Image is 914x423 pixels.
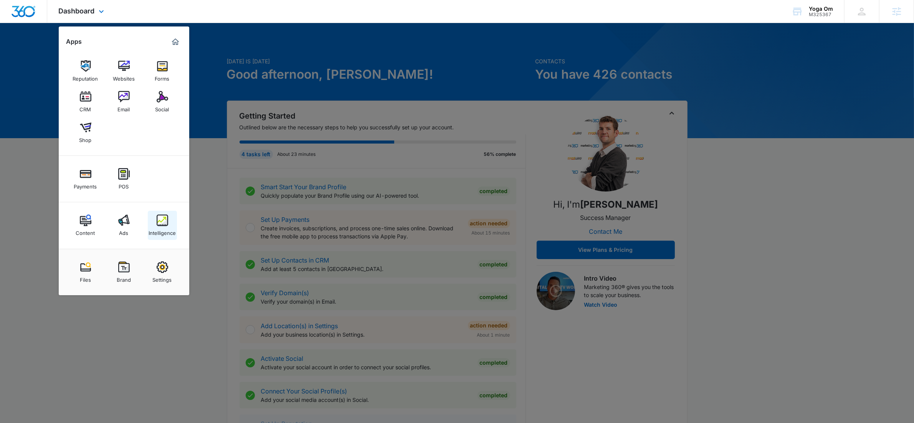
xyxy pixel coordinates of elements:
[148,258,177,287] a: Settings
[71,211,100,240] a: Content
[71,87,100,116] a: CRM
[66,38,82,45] h2: Apps
[21,45,27,51] img: tab_domain_overview_orange.svg
[809,6,833,12] div: account name
[73,72,98,82] div: Reputation
[109,258,139,287] a: Brand
[20,20,84,26] div: Domain: [DOMAIN_NAME]
[71,118,100,147] a: Shop
[71,56,100,86] a: Reputation
[113,72,135,82] div: Websites
[119,180,129,190] div: POS
[85,45,129,50] div: Keywords by Traffic
[12,20,18,26] img: website_grey.svg
[71,258,100,287] a: Files
[148,56,177,86] a: Forms
[79,133,92,143] div: Shop
[59,7,95,15] span: Dashboard
[80,273,91,283] div: Files
[148,211,177,240] a: Intelligence
[809,12,833,17] div: account id
[155,72,170,82] div: Forms
[149,226,176,236] div: Intelligence
[153,273,172,283] div: Settings
[76,45,83,51] img: tab_keywords_by_traffic_grey.svg
[109,211,139,240] a: Ads
[109,56,139,86] a: Websites
[109,87,139,116] a: Email
[169,36,182,48] a: Marketing 360® Dashboard
[118,102,130,112] div: Email
[109,164,139,193] a: POS
[80,102,91,112] div: CRM
[119,226,129,236] div: Ads
[76,226,95,236] div: Content
[117,273,131,283] div: Brand
[21,12,38,18] div: v 4.0.25
[12,12,18,18] img: logo_orange.svg
[74,180,97,190] div: Payments
[29,45,69,50] div: Domain Overview
[155,102,169,112] div: Social
[148,87,177,116] a: Social
[71,164,100,193] a: Payments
